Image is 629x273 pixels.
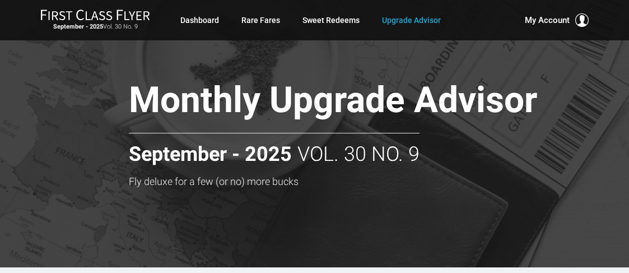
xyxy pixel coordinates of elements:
[525,13,570,27] span: My Account
[40,23,150,31] small: Vol. 30 No. 9
[129,133,420,166] h2: Vol. 30 No. 9
[129,144,292,166] strong: September - 2025
[302,10,360,30] a: Sweet Redeems
[53,23,103,30] strong: September - 2025
[180,10,219,30] a: Dashboard
[40,9,150,31] a: First Class FlyerSeptember - 2025Vol. 30 No. 9
[382,10,441,30] a: Upgrade Advisor
[129,176,549,187] h3: Fly deluxe for a few (or no) more bucks
[129,81,549,124] h1: Monthly Upgrade Advisor
[241,10,280,30] a: Rare Fares
[525,13,589,27] button: My Account
[40,9,150,21] img: First Class Flyer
